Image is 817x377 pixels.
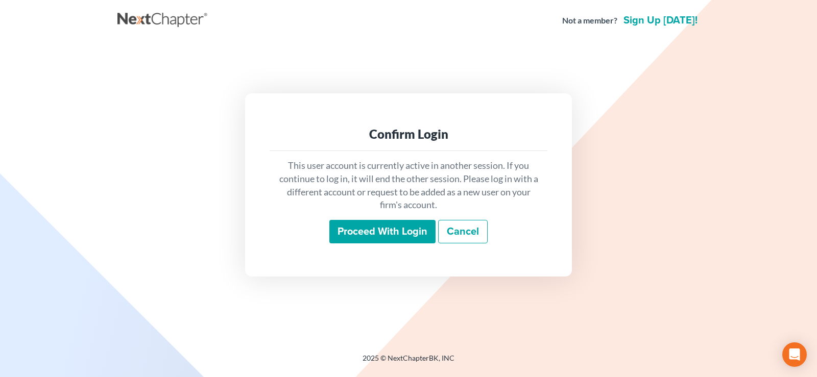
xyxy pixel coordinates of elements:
div: Confirm Login [278,126,539,142]
p: This user account is currently active in another session. If you continue to log in, it will end ... [278,159,539,212]
div: Open Intercom Messenger [782,342,807,367]
input: Proceed with login [329,220,436,243]
a: Cancel [438,220,488,243]
div: 2025 © NextChapterBK, INC [117,353,700,371]
a: Sign up [DATE]! [621,15,700,26]
strong: Not a member? [562,15,617,27]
